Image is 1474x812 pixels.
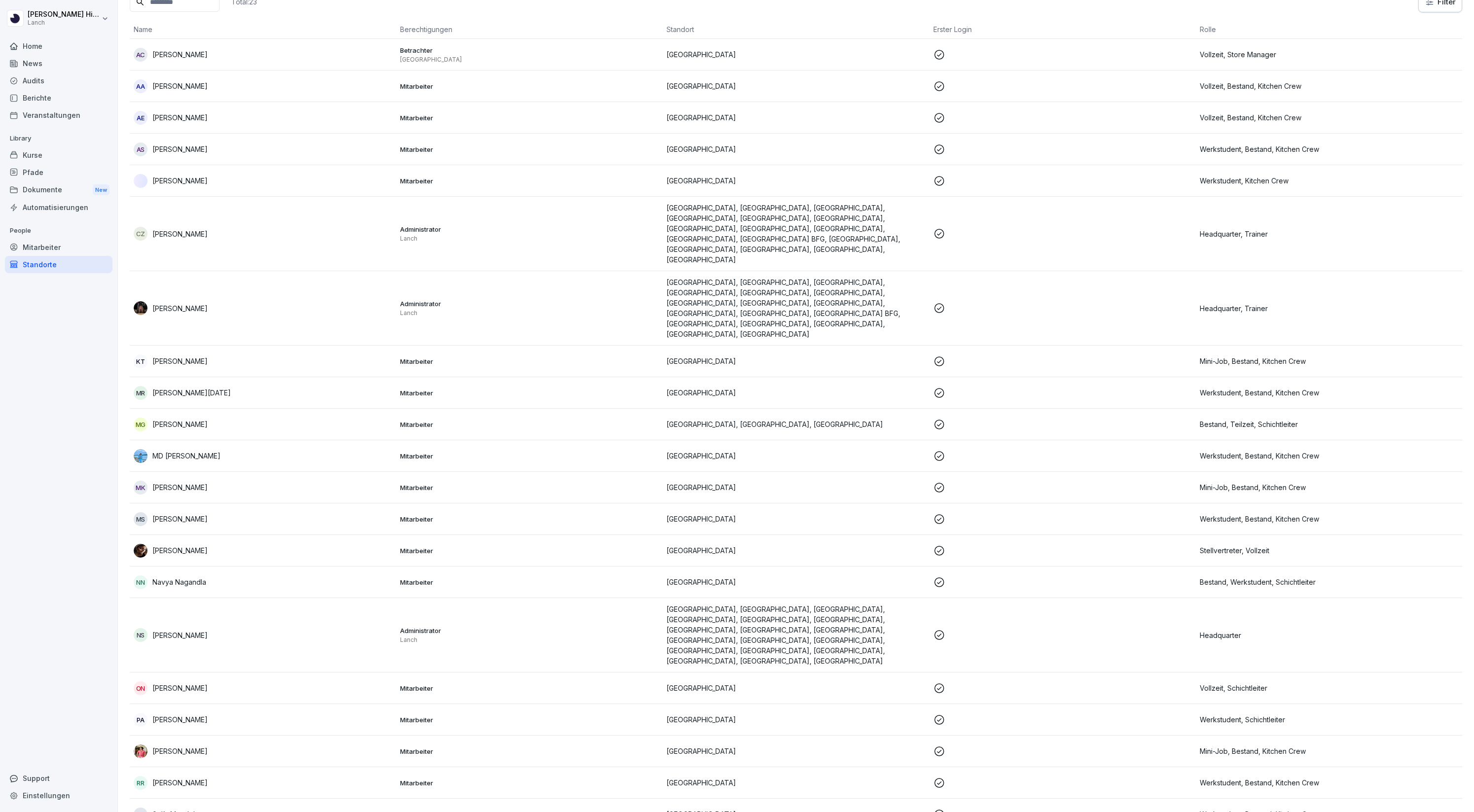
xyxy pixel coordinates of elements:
[152,545,208,556] p: [PERSON_NAME]
[5,37,112,55] a: Home
[400,626,659,635] p: Administrator
[663,20,929,39] th: Standort
[134,744,147,758] img: jv90oadu9zlhh6v408mkx4ic.png
[400,747,659,756] p: Mitarbeiter
[666,482,925,493] p: [GEOGRAPHIC_DATA]
[400,46,659,55] p: Betrachter
[400,82,659,91] p: Mitarbeiter
[400,299,659,308] p: Administrator
[400,778,659,787] p: Mitarbeiter
[130,20,396,39] th: Name
[152,303,208,314] p: [PERSON_NAME]
[400,309,659,317] p: Lanch
[152,451,221,461] p: MD [PERSON_NAME]
[1200,388,1458,398] p: Werkstudent, Bestand, Kitchen Crew
[1200,683,1458,693] p: Vollzeit, Schichtleiter
[666,81,925,91] p: [GEOGRAPHIC_DATA]
[666,176,925,186] p: [GEOGRAPHIC_DATA]
[400,145,659,154] p: Mitarbeiter
[5,89,112,106] a: Berichte
[5,164,112,181] a: Pfade
[134,227,147,241] div: CZ
[5,239,112,256] a: Mitarbeiter
[152,777,208,788] p: [PERSON_NAME]
[1200,482,1458,493] p: Mini-Job, Bestand, Kitchen Crew
[400,684,659,693] p: Mitarbeiter
[134,449,147,463] img: hnbnaht54236zk1fbglqwc4f.png
[5,106,112,124] a: Veranstaltungen
[152,630,208,640] p: [PERSON_NAME]
[5,199,112,216] div: Automatisierungen
[666,356,925,366] p: [GEOGRAPHIC_DATA]
[666,112,925,123] p: [GEOGRAPHIC_DATA]
[152,144,208,154] p: [PERSON_NAME]
[400,483,659,492] p: Mitarbeiter
[5,223,112,239] p: People
[5,131,112,146] p: Library
[5,770,112,787] div: Support
[134,713,147,727] div: PA
[134,512,147,526] div: MS
[666,514,925,524] p: [GEOGRAPHIC_DATA]
[5,146,112,164] a: Kurse
[152,229,208,239] p: [PERSON_NAME]
[152,112,208,123] p: [PERSON_NAME]
[400,56,659,64] p: [GEOGRAPHIC_DATA]
[152,388,231,398] p: [PERSON_NAME][DATE]
[666,604,925,666] p: [GEOGRAPHIC_DATA], [GEOGRAPHIC_DATA], [GEOGRAPHIC_DATA], [GEOGRAPHIC_DATA], [GEOGRAPHIC_DATA], [G...
[1200,49,1458,60] p: Vollzeit, Store Manager
[152,714,208,725] p: [PERSON_NAME]
[152,81,208,91] p: [PERSON_NAME]
[134,628,147,642] div: NS
[1200,746,1458,756] p: Mini-Job, Bestand, Kitchen Crew
[666,777,925,788] p: [GEOGRAPHIC_DATA]
[152,356,208,366] p: [PERSON_NAME]
[5,181,112,199] a: DokumenteNew
[152,176,208,186] p: [PERSON_NAME]
[134,544,147,558] img: lbqg5rbd359cn7pzouma6c8b.png
[400,715,659,724] p: Mitarbeiter
[134,111,147,125] div: AE
[1200,81,1458,91] p: Vollzeit, Bestand, Kitchen Crew
[666,714,925,725] p: [GEOGRAPHIC_DATA]
[666,577,925,587] p: [GEOGRAPHIC_DATA]
[666,388,925,398] p: [GEOGRAPHIC_DATA]
[396,20,663,39] th: Berechtigungen
[5,72,112,89] a: Audits
[400,420,659,429] p: Mitarbeiter
[134,776,147,790] div: RR
[134,481,147,494] div: MK
[152,49,208,60] p: [PERSON_NAME]
[5,787,112,804] div: Einstellungen
[400,225,659,234] p: Administrator
[1200,514,1458,524] p: Werkstudent, Bestand, Kitchen Crew
[1200,303,1458,314] p: Headquarter, Trainer
[1200,545,1458,556] p: Stellvertreter, Vollzeit
[134,575,147,589] div: NN
[134,681,147,695] div: ON
[152,577,206,587] p: Navya Nagandla
[666,277,925,339] p: [GEOGRAPHIC_DATA], [GEOGRAPHIC_DATA], [GEOGRAPHIC_DATA], [GEOGRAPHIC_DATA], [GEOGRAPHIC_DATA], [G...
[5,55,112,72] div: News
[400,578,659,587] p: Mitarbeiter
[666,49,925,60] p: [GEOGRAPHIC_DATA]
[400,357,659,366] p: Mitarbeiter
[1200,419,1458,429] p: Bestand, Teilzeit, Schichtleiter
[134,174,147,188] img: nr12uujy2ymsfw80t88z7spl.png
[400,177,659,185] p: Mitarbeiter
[400,452,659,460] p: Mitarbeiter
[1200,577,1458,587] p: Bestand, Werkstudent, Schichtleiter
[666,144,925,154] p: [GEOGRAPHIC_DATA]
[134,301,147,315] img: gq6jiwkat9wmwctfmwqffveh.png
[134,142,147,156] div: AS
[134,386,147,400] div: MR
[5,256,112,273] a: Standorte
[1200,451,1458,461] p: Werkstudent, Bestand, Kitchen Crew
[400,388,659,397] p: Mitarbeiter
